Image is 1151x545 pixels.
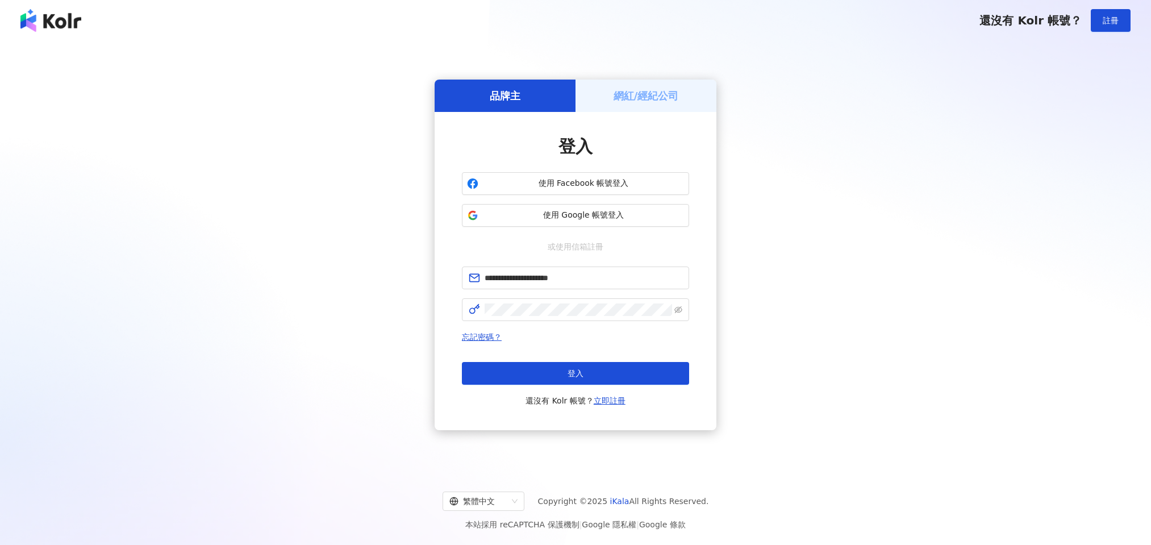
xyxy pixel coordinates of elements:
[594,396,625,405] a: 立即註冊
[558,136,593,156] span: 登入
[1091,9,1131,32] button: 註冊
[490,89,520,103] h5: 品牌主
[540,240,611,253] span: 或使用信箱註冊
[1103,16,1119,25] span: 註冊
[579,520,582,529] span: |
[979,14,1082,27] span: 還沒有 Kolr 帳號？
[449,492,507,510] div: 繁體中文
[636,520,639,529] span: |
[526,394,625,407] span: 還沒有 Kolr 帳號？
[465,518,685,531] span: 本站採用 reCAPTCHA 保護機制
[610,497,629,506] a: iKala
[462,332,502,342] a: 忘記密碼？
[483,210,684,221] span: 使用 Google 帳號登入
[582,520,636,529] a: Google 隱私權
[20,9,81,32] img: logo
[538,494,709,508] span: Copyright © 2025 All Rights Reserved.
[568,369,583,378] span: 登入
[462,172,689,195] button: 使用 Facebook 帳號登入
[674,306,682,314] span: eye-invisible
[462,204,689,227] button: 使用 Google 帳號登入
[614,89,679,103] h5: 網紅/經紀公司
[483,178,684,189] span: 使用 Facebook 帳號登入
[462,362,689,385] button: 登入
[639,520,686,529] a: Google 條款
